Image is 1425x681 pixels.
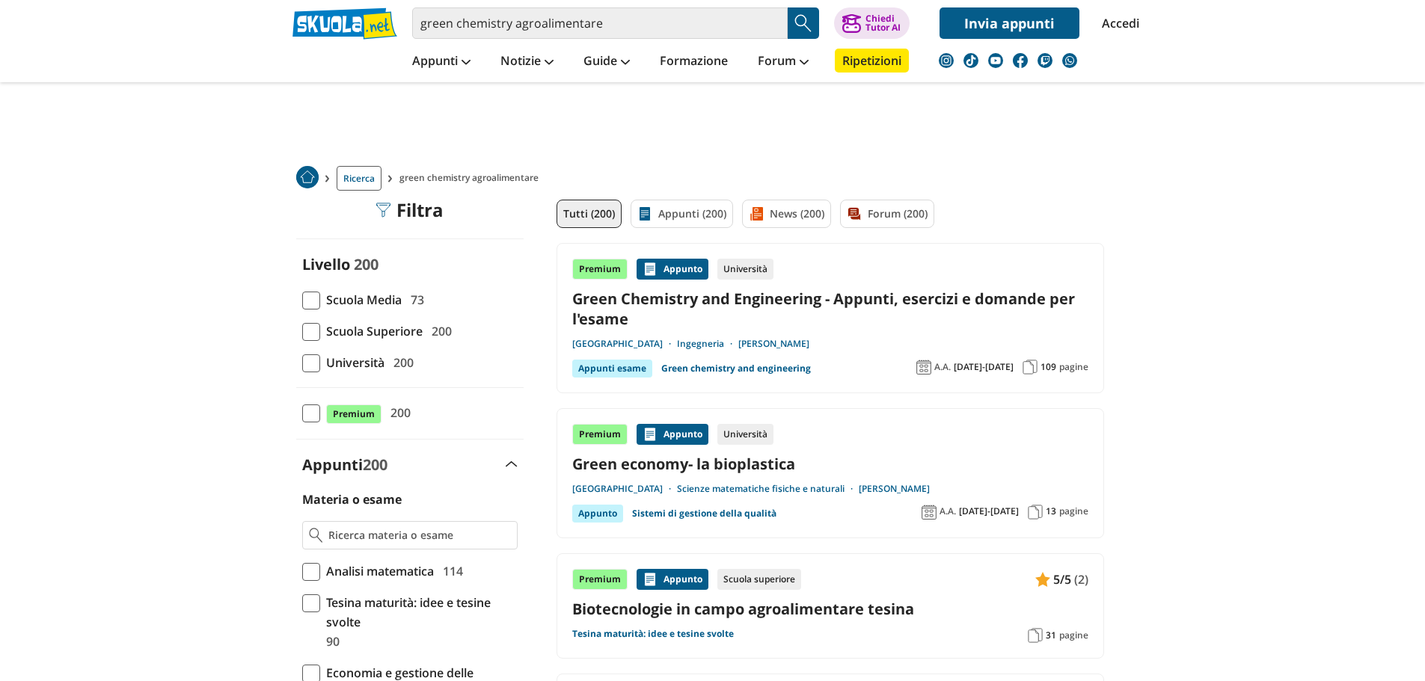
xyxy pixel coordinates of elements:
[1013,53,1028,68] img: facebook
[963,53,978,68] img: tiktok
[1059,361,1088,373] span: pagine
[572,628,734,640] a: Tesina maturità: idee e tesine svolte
[834,7,910,39] button: ChiediTutor AI
[1062,53,1077,68] img: WhatsApp
[643,572,658,587] img: Appunti contenuto
[1053,570,1071,589] span: 5/5
[354,254,379,274] span: 200
[988,53,1003,68] img: youtube
[859,483,930,495] a: [PERSON_NAME]
[320,593,518,632] span: Tesina maturità: idee e tesine svolte
[632,505,776,523] a: Sistemi di gestione della qualità
[408,49,474,76] a: Appunti
[580,49,634,76] a: Guide
[405,290,424,309] span: 73
[1046,629,1056,641] span: 31
[557,200,622,228] a: Tutti (200)
[788,7,819,39] button: Search Button
[656,49,732,76] a: Formazione
[754,49,812,76] a: Forum
[940,7,1079,39] a: Invia appunti
[717,569,801,590] div: Scuola superiore
[742,200,831,228] a: News (200)
[847,206,862,221] img: Forum filtro contenuto
[637,206,652,221] img: Appunti filtro contenuto
[677,483,859,495] a: Scienze matematiche fisiche e naturali
[376,200,444,221] div: Filtra
[572,424,628,445] div: Premium
[1028,505,1043,520] img: Pagine
[643,262,658,277] img: Appunti contenuto
[939,53,954,68] img: instagram
[1046,505,1056,517] span: 13
[320,561,434,581] span: Analisi matematica
[302,491,402,508] label: Materia o esame
[1023,360,1038,375] img: Pagine
[497,49,557,76] a: Notizie
[959,505,1019,517] span: [DATE]-[DATE]
[677,338,738,350] a: Ingegneria
[865,14,901,32] div: Chiedi Tutor AI
[320,290,402,309] span: Scuola Media
[661,360,811,378] a: Green chemistry and engineering
[309,528,323,543] img: Ricerca materia o esame
[572,454,1088,474] a: Green economy- la bioplastica
[835,49,909,73] a: Ripetizioni
[296,166,319,188] img: Home
[384,403,411,422] span: 200
[637,569,708,590] div: Appunto
[572,289,1088,329] a: Green Chemistry and Engineering - Appunti, esercizi e domande per l'esame
[326,404,381,424] span: Premium
[643,427,658,442] img: Appunti contenuto
[922,505,937,520] img: Anno accademico
[412,7,788,39] input: Cerca appunti, riassunti o versioni
[954,361,1014,373] span: [DATE]-[DATE]
[1074,570,1088,589] span: (2)
[572,569,628,590] div: Premium
[738,338,809,350] a: [PERSON_NAME]
[437,561,463,581] span: 114
[1035,572,1050,587] img: Appunti contenuto
[934,361,951,373] span: A.A.
[1038,53,1052,68] img: twitch
[328,528,510,543] input: Ricerca materia o esame
[572,483,677,495] a: [GEOGRAPHIC_DATA]
[1059,505,1088,517] span: pagine
[717,259,773,280] div: Università
[302,254,350,274] label: Livello
[320,353,384,372] span: Università
[940,505,956,517] span: A.A.
[320,321,423,341] span: Scuola Superiore
[637,259,708,280] div: Appunto
[302,454,387,475] label: Appunti
[1028,628,1043,643] img: Pagine
[387,353,414,372] span: 200
[749,206,764,221] img: News filtro contenuto
[320,632,340,651] span: 90
[399,166,545,191] span: green chemistry agroalimentare
[631,200,733,228] a: Appunti (200)
[572,599,1088,619] a: Biotecnologie in campo agroalimentare tesina
[717,424,773,445] div: Università
[572,505,623,523] div: Appunto
[916,360,931,375] img: Anno accademico
[572,259,628,280] div: Premium
[1102,7,1133,39] a: Accedi
[572,338,677,350] a: [GEOGRAPHIC_DATA]
[426,321,452,341] span: 200
[637,424,708,445] div: Appunto
[506,461,518,467] img: Apri e chiudi sezione
[840,200,934,228] a: Forum (200)
[337,166,381,191] a: Ricerca
[376,203,390,218] img: Filtra filtri mobile
[296,166,319,191] a: Home
[363,454,387,475] span: 200
[572,360,652,378] div: Appunti esame
[1059,629,1088,641] span: pagine
[792,12,815,34] img: Cerca appunti, riassunti o versioni
[1041,361,1056,373] span: 109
